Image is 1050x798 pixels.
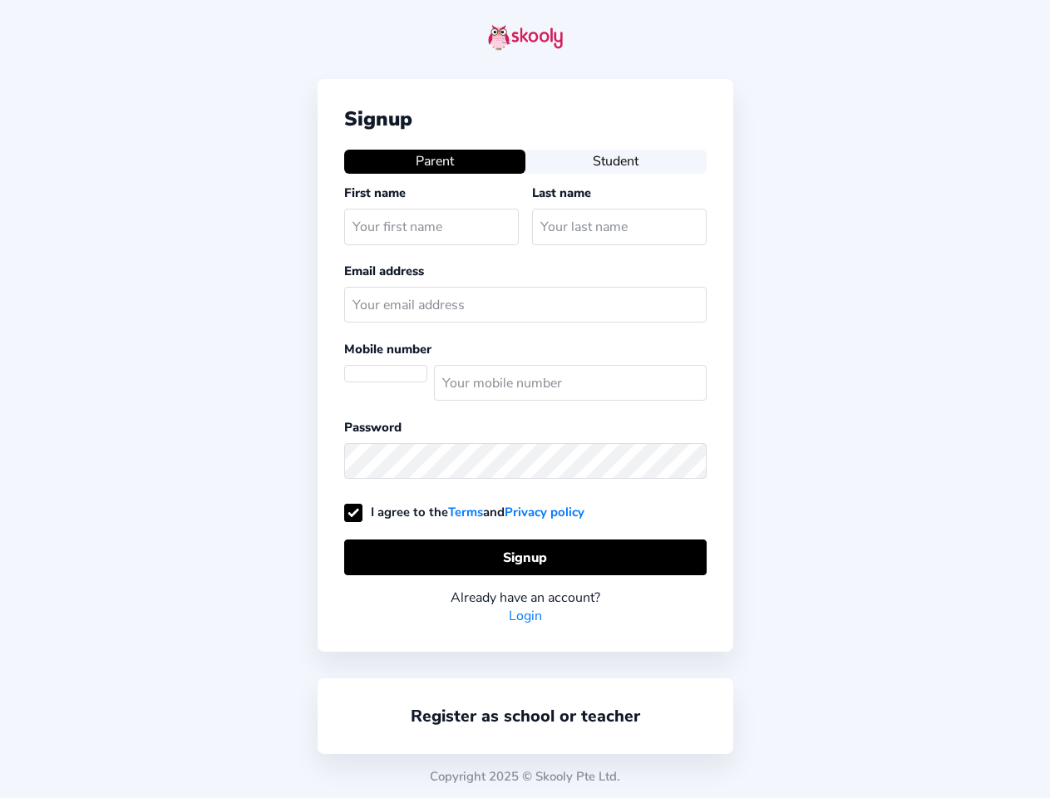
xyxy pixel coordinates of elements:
[505,504,584,520] a: Privacy policy
[344,341,431,357] label: Mobile number
[488,24,563,51] img: skooly-logo.png
[532,185,591,201] label: Last name
[525,150,707,173] button: Student
[344,539,707,575] button: Signup
[434,365,707,401] input: Your mobile number
[411,705,640,727] a: Register as school or teacher
[344,150,525,173] button: Parent
[344,263,424,279] label: Email address
[344,419,402,436] label: Password
[344,209,519,244] input: Your first name
[344,589,707,607] div: Already have an account?
[344,106,707,132] div: Signup
[448,504,483,520] a: Terms
[344,287,707,323] input: Your email address
[344,504,584,520] label: I agree to the and
[532,209,707,244] input: Your last name
[509,607,542,625] a: Login
[344,185,406,201] label: First name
